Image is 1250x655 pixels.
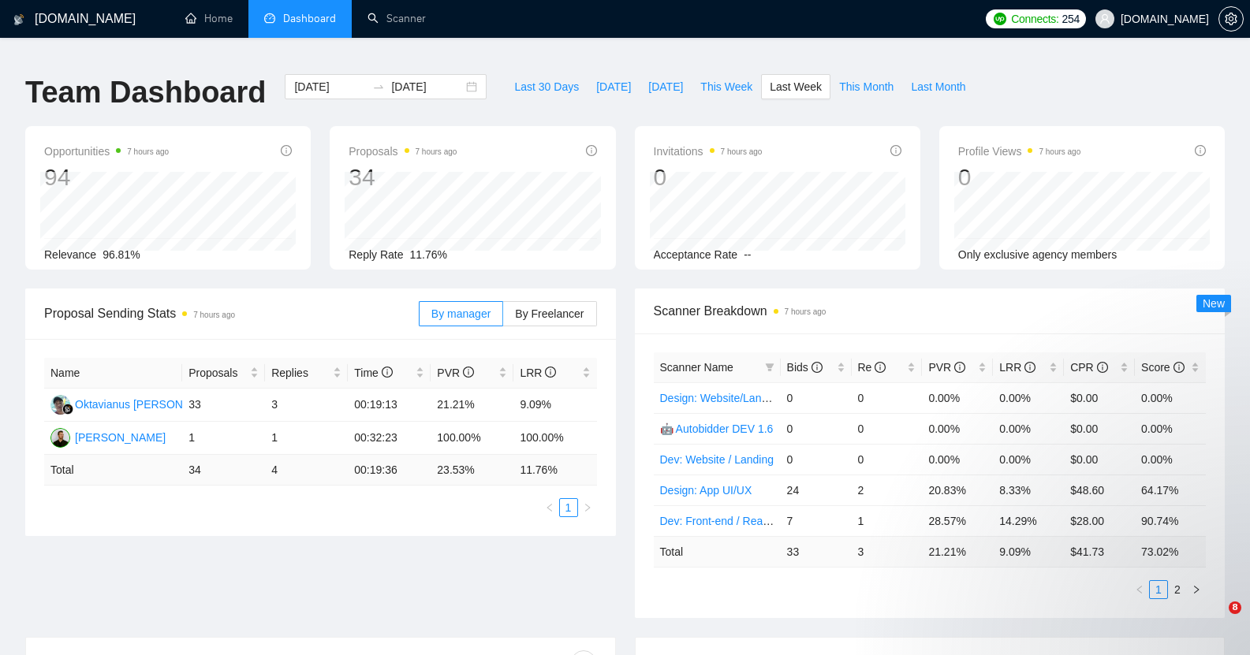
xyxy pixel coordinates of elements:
td: 0.00% [993,382,1064,413]
time: 7 hours ago [721,147,763,156]
a: Dev: Front-end / React / Next.js / WebGL / GSAP [660,515,901,527]
span: This Month [839,78,894,95]
span: Last Week [770,78,822,95]
th: Replies [265,358,348,389]
div: 0 [958,162,1081,192]
button: [DATE] [640,74,692,99]
td: 8.33% [993,475,1064,505]
td: 11.76 % [513,455,596,486]
input: End date [391,78,463,95]
td: 0.00% [993,413,1064,444]
td: 0.00% [1135,413,1206,444]
span: Acceptance Rate [654,248,738,261]
td: 1 [182,422,265,455]
td: 0 [781,382,852,413]
span: 8 [1229,601,1241,614]
span: info-circle [1174,362,1185,373]
span: Score [1141,361,1184,374]
a: homeHome [185,12,233,25]
td: 7 [781,505,852,536]
td: 00:32:23 [348,422,431,455]
img: logo [13,7,24,32]
span: left [545,503,554,512]
time: 7 hours ago [785,307,826,316]
td: 00:19:13 [348,389,431,422]
span: CPR [1070,361,1107,374]
td: 0.00% [922,382,993,413]
span: [DATE] [596,78,631,95]
td: 3 [265,389,348,422]
span: PVR [437,367,474,379]
a: searchScanner [368,12,426,25]
span: LRR [999,361,1035,374]
span: info-circle [1195,145,1206,156]
div: 34 [349,162,457,192]
span: info-circle [281,145,292,156]
span: Invitations [654,142,763,161]
td: 0 [781,413,852,444]
a: setting [1218,13,1244,25]
th: Proposals [182,358,265,389]
button: [DATE] [588,74,640,99]
span: -- [744,248,751,261]
a: Dev: Website / Landing [660,453,774,466]
span: 96.81% [103,248,140,261]
span: Profile Views [958,142,1081,161]
td: 33 [182,389,265,422]
span: Time [354,367,392,379]
td: $0.00 [1064,413,1135,444]
td: $48.60 [1064,475,1135,505]
td: 20.83% [922,475,993,505]
span: Bids [787,361,823,374]
span: Proposals [349,142,457,161]
span: Opportunities [44,142,169,161]
td: 1 [852,505,923,536]
a: RB[PERSON_NAME] [50,430,166,443]
td: 0 [781,444,852,475]
img: upwork-logo.png [994,13,1006,25]
span: dashboard [264,13,275,24]
span: info-circle [586,145,597,156]
span: By manager [431,307,491,320]
td: 1 [265,422,348,455]
span: Replies [271,364,330,381]
button: Last 30 Days [506,74,588,99]
td: 3 [852,536,923,567]
td: 0 [852,444,923,475]
span: info-circle [463,367,474,378]
td: 100.00% [431,422,513,455]
span: Relevance [44,248,96,261]
span: By Freelancer [515,307,584,320]
td: 28.57% [922,505,993,536]
span: This Week [700,78,752,95]
span: Last 30 Days [514,78,579,95]
button: This Week [692,74,761,99]
span: filter [765,363,774,372]
td: 24 [781,475,852,505]
span: Scanner Breakdown [654,301,1207,321]
span: info-circle [875,362,886,373]
div: [PERSON_NAME] [75,429,166,446]
div: 0 [654,162,763,192]
button: Last Week [761,74,830,99]
span: Only exclusive agency members [958,248,1118,261]
span: swap-right [372,80,385,93]
span: info-circle [1024,362,1035,373]
h1: Team Dashboard [25,74,266,111]
span: PVR [928,361,965,374]
td: 00:19:36 [348,455,431,486]
td: 0 [852,413,923,444]
td: 0.00% [1135,444,1206,475]
img: gigradar-bm.png [62,404,73,415]
time: 7 hours ago [127,147,169,156]
span: [DATE] [648,78,683,95]
span: to [372,80,385,93]
span: Dashboard [283,12,336,25]
button: setting [1218,6,1244,32]
time: 7 hours ago [416,147,457,156]
span: Re [858,361,886,374]
td: Total [44,455,182,486]
span: LRR [520,367,556,379]
span: Scanner Name [660,361,733,374]
td: 64.17% [1135,475,1206,505]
